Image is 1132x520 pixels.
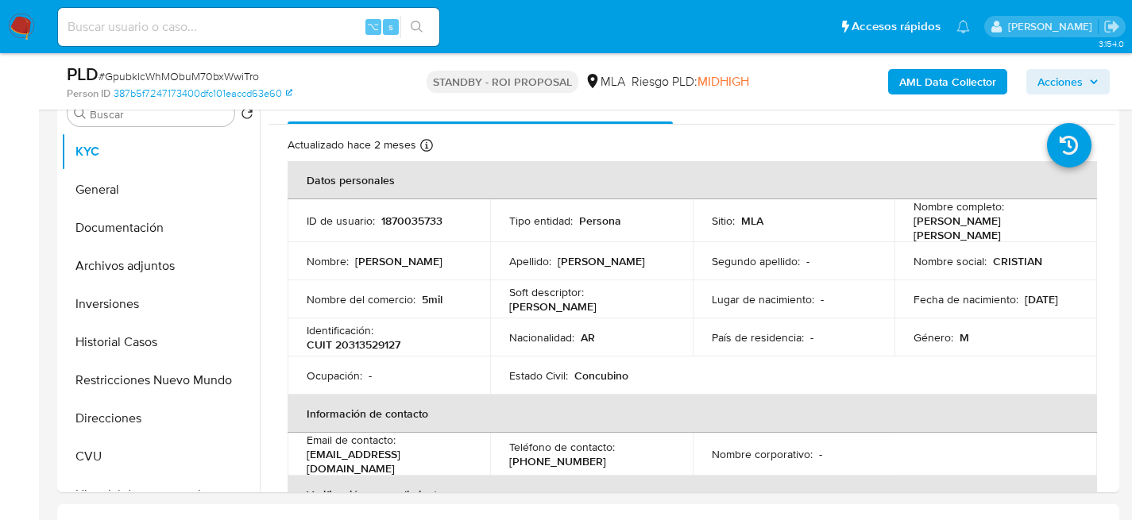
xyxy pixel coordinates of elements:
[993,254,1042,268] p: CRISTIAN
[1026,69,1110,94] button: Acciones
[574,368,628,383] p: Concubino
[61,209,260,247] button: Documentación
[579,214,621,228] p: Persona
[1103,18,1120,35] a: Salir
[61,247,260,285] button: Archivos adjuntos
[712,447,813,461] p: Nombre corporativo :
[509,299,597,314] p: [PERSON_NAME]
[712,254,800,268] p: Segundo apellido :
[355,254,442,268] p: [PERSON_NAME]
[99,68,259,84] span: # GpubklcWhMObuM70bxWwiTro
[581,330,595,345] p: AR
[288,476,1097,514] th: Verificación y cumplimiento
[61,361,260,399] button: Restricciones Nuevo Mundo
[307,323,373,337] p: Identificación :
[509,285,584,299] p: Soft descriptor :
[712,330,804,345] p: País de residencia :
[61,285,260,323] button: Inversiones
[61,399,260,437] button: Direcciones
[288,161,1097,199] th: Datos personales
[307,447,465,476] p: [EMAIL_ADDRESS][DOMAIN_NAME]
[400,16,433,38] button: search-icon
[509,214,573,228] p: Tipo entidad :
[307,433,396,447] p: Email de contacto :
[114,87,292,101] a: 387b5f7247173400dfc101eaccd63e60
[307,368,362,383] p: Ocupación :
[509,454,606,468] p: [PHONE_NUMBER]
[1025,292,1058,306] p: [DATE]
[61,476,260,514] button: Historial de conversaciones
[509,330,574,345] p: Nacionalidad :
[422,292,442,306] p: 5mil
[558,254,645,268] p: [PERSON_NAME]
[241,107,253,125] button: Volver al orden por defecto
[427,71,578,93] p: STANDBY - ROI PROPOSAL
[1099,37,1124,50] span: 3.154.0
[914,199,1004,214] p: Nombre completo :
[74,107,87,120] button: Buscar
[810,330,813,345] p: -
[67,61,99,87] b: PLD
[914,292,1018,306] p: Fecha de nacimiento :
[632,73,749,91] span: Riesgo PLD:
[899,69,996,94] b: AML Data Collector
[1008,19,1098,34] p: facundo.marin@mercadolibre.com
[61,171,260,209] button: General
[960,330,969,345] p: M
[307,254,349,268] p: Nombre :
[307,292,415,306] p: Nombre del comercio :
[509,440,615,454] p: Teléfono de contacto :
[58,17,439,37] input: Buscar usuario o caso...
[712,214,735,228] p: Sitio :
[697,72,749,91] span: MIDHIGH
[381,214,442,228] p: 1870035733
[288,395,1097,433] th: Información de contacto
[852,18,941,35] span: Accesos rápidos
[819,447,822,461] p: -
[914,254,987,268] p: Nombre social :
[288,137,416,152] p: Actualizado hace 2 meses
[914,214,1072,242] p: [PERSON_NAME] [PERSON_NAME]
[585,73,625,91] div: MLA
[67,87,110,101] b: Person ID
[821,292,824,306] p: -
[369,368,372,383] p: -
[307,337,400,352] p: CUIT 20313529127
[914,330,953,345] p: Género :
[61,437,260,476] button: CVU
[307,214,375,228] p: ID de usuario :
[61,323,260,361] button: Historial Casos
[367,19,379,34] span: ⌥
[388,19,393,34] span: s
[806,254,809,268] p: -
[509,254,551,268] p: Apellido :
[741,214,763,228] p: MLA
[888,69,1007,94] button: AML Data Collector
[956,20,970,33] a: Notificaciones
[61,133,260,171] button: KYC
[712,292,814,306] p: Lugar de nacimiento :
[90,107,228,121] input: Buscar
[1037,69,1083,94] span: Acciones
[509,368,568,383] p: Estado Civil :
